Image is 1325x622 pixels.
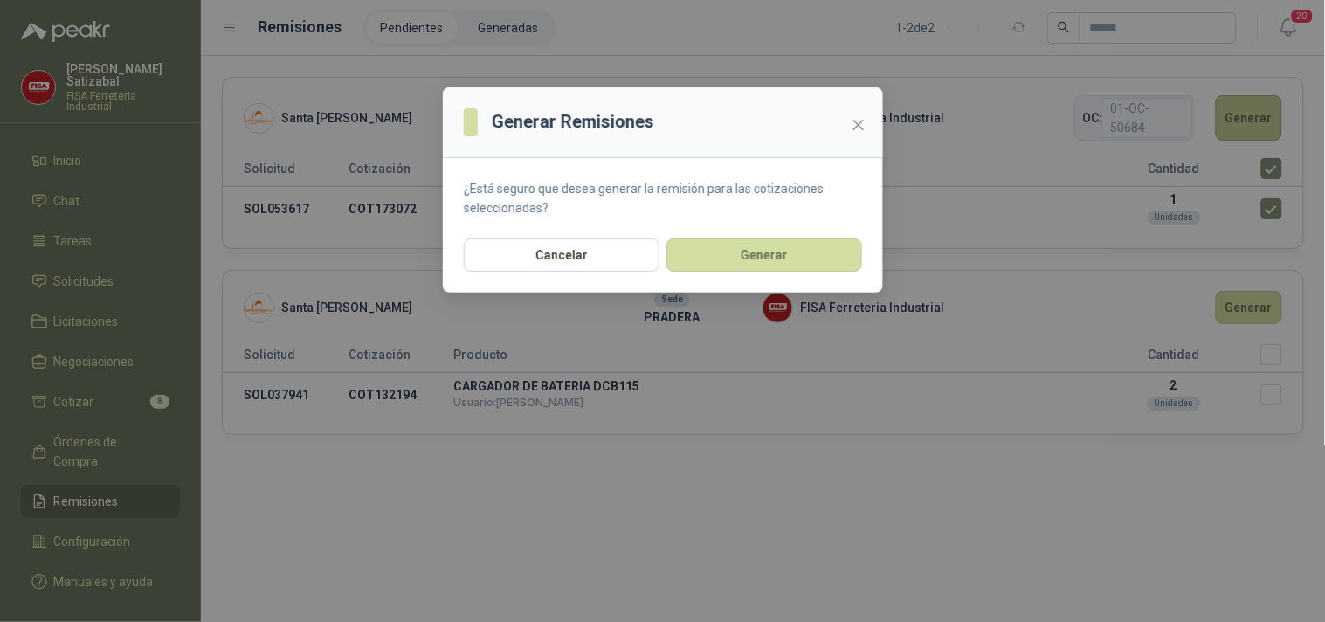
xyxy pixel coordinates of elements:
button: Cancelar [464,238,659,272]
h3: Generar Remisiones [492,108,654,135]
button: Generar [666,238,862,272]
button: Close [845,111,873,139]
span: close [852,118,866,132]
p: ¿Está seguro que desea generar la remisión para las cotizaciones seleccionadas? [464,179,862,218]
